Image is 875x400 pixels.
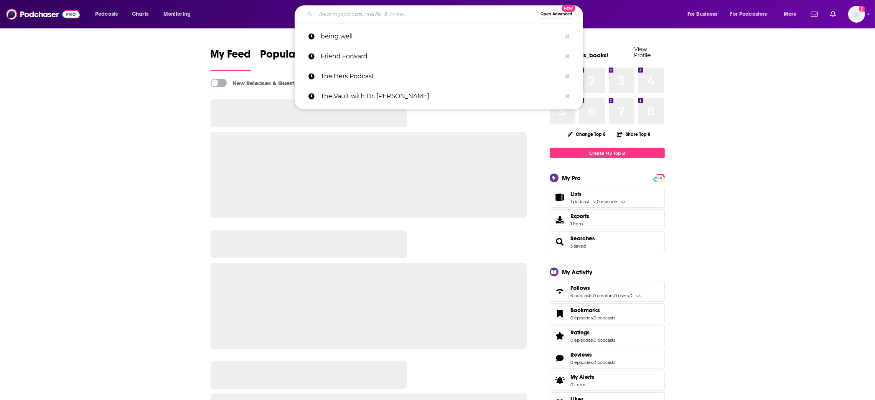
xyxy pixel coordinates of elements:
[593,293,593,298] span: ,
[571,307,600,314] span: Bookmarks
[211,48,251,65] span: My Feed
[552,331,568,341] a: Ratings
[321,46,562,66] p: Friend Forward
[571,374,595,380] span: My Alerts
[615,293,629,298] a: 0 users
[90,8,128,20] button: open menu
[316,8,537,20] input: Search podcasts, credits, & more...
[211,79,311,87] a: New Releases & Guests Only
[552,192,568,203] a: Lists
[634,45,651,59] a: View Profile
[730,9,767,20] span: For Podcasters
[550,187,665,208] span: Lists
[725,8,778,20] button: open menu
[593,293,614,298] a: 0 creators
[550,370,665,391] a: My Alerts
[295,46,583,66] a: Friend Forward
[594,337,616,343] a: 0 podcasts
[571,329,590,336] span: Ratings
[295,66,583,86] a: The Hers Podcast
[321,66,562,86] p: The Hers Podcast
[593,315,594,321] span: ,
[552,236,568,247] a: Searches
[784,9,797,20] span: More
[571,235,595,242] a: Searches
[295,86,583,106] a: The Vault with Dr. [PERSON_NAME]
[6,7,80,21] img: Podchaser - Follow, Share and Rate Podcasts
[597,199,597,204] span: ,
[848,6,865,23] button: Show profile menu
[550,231,665,252] span: Searches
[163,9,191,20] span: Monitoring
[687,9,718,20] span: For Business
[594,315,616,321] a: 0 podcasts
[571,284,641,291] a: Follows
[571,315,593,321] a: 0 episodes
[571,190,626,197] a: Lists
[571,360,593,365] a: 0 episodes
[630,293,641,298] a: 0 lists
[571,199,597,204] a: 1 podcast list
[571,382,595,387] span: 0 items
[562,174,581,182] div: My Pro
[571,243,586,249] a: 3 saved
[629,293,630,298] span: ,
[211,48,251,71] a: My Feed
[552,308,568,319] a: Bookmarks
[571,329,616,336] a: Ratings
[562,268,593,276] div: My Activity
[682,8,727,20] button: open menu
[295,26,583,46] a: being well
[654,175,664,181] span: PRO
[550,281,665,302] span: Follows
[302,5,590,23] div: Search podcasts, credits, & more...
[593,360,594,365] span: ,
[550,348,665,369] span: Reviews
[260,48,326,65] span: Popular Feed
[563,129,611,139] button: Change Top 8
[321,86,562,106] p: The Vault with Dr. Judith
[571,213,590,220] span: Exports
[571,221,590,226] span: 1 item
[540,12,572,16] span: Open Advanced
[571,351,592,358] span: Reviews
[808,8,821,21] a: Show notifications dropdown
[571,190,582,197] span: Lists
[859,6,865,12] svg: Add a profile image
[571,351,616,358] a: Reviews
[593,337,594,343] span: ,
[552,375,568,386] span: My Alerts
[550,303,665,324] span: Bookmarks
[158,8,201,20] button: open menu
[550,326,665,346] span: Ratings
[654,175,664,180] a: PRO
[321,26,562,46] p: being well
[260,48,326,71] a: Popular Feed
[537,10,576,19] button: Open AdvancedNew
[571,337,593,343] a: 0 episodes
[571,307,616,314] a: Bookmarks
[778,8,806,20] button: open menu
[552,353,568,364] a: Reviews
[552,214,568,225] span: Exports
[562,5,575,12] span: New
[132,9,148,20] span: Charts
[571,284,590,291] span: Follows
[848,6,865,23] span: Logged in as sydneymorris_books
[848,6,865,23] img: User Profile
[127,8,153,20] a: Charts
[550,209,665,230] a: Exports
[616,127,651,142] button: Share Top 8
[550,148,665,158] a: Create My Top 8
[95,9,118,20] span: Podcasts
[571,293,593,298] a: 6 podcasts
[597,199,626,204] a: 0 episode lists
[827,8,839,21] a: Show notifications dropdown
[594,360,616,365] a: 0 podcasts
[552,286,568,297] a: Follows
